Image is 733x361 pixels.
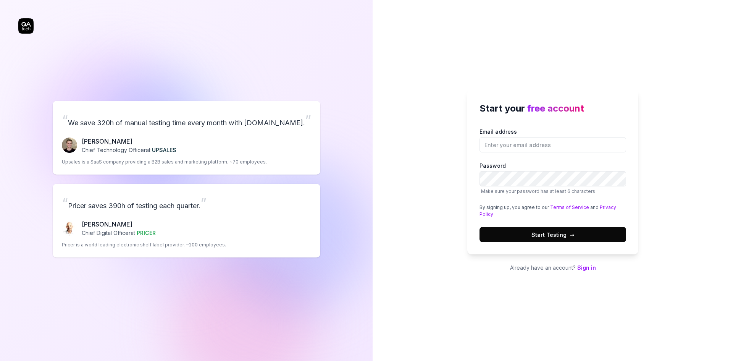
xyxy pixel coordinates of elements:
p: Chief Digital Officer at [82,229,156,237]
span: → [570,231,574,239]
p: We save 320h of manual testing time every month with [DOMAIN_NAME]. [62,110,311,131]
h2: Start your [480,102,626,115]
a: “We save 320h of manual testing time every month with [DOMAIN_NAME].”Fredrik Seidl[PERSON_NAME]Ch... [53,101,320,175]
span: “ [62,112,68,129]
input: Email address [480,137,626,152]
label: Password [480,162,626,195]
span: UPSALES [152,147,176,153]
span: ” [200,195,207,212]
p: [PERSON_NAME] [82,137,176,146]
span: free account [527,103,584,114]
div: By signing up, you agree to our and [480,204,626,218]
p: Pricer saves 390h of testing each quarter. [62,193,311,214]
a: “Pricer saves 390h of testing each quarter.”Chris Chalkitis[PERSON_NAME]Chief Digital Officerat P... [53,184,320,257]
p: Already have an account? [467,264,638,272]
button: Start Testing→ [480,227,626,242]
img: Fredrik Seidl [62,138,77,153]
img: Chris Chalkitis [62,220,77,236]
span: ” [305,112,311,129]
p: [PERSON_NAME] [82,220,156,229]
span: PRICER [137,230,156,236]
p: Upsales is a SaaS company providing a B2B sales and marketing platform. ~70 employees. [62,159,267,165]
span: Start Testing [531,231,574,239]
span: “ [62,195,68,212]
label: Email address [480,128,626,152]
span: Make sure your password has at least 6 characters [481,188,595,194]
a: Sign in [577,264,596,271]
a: Terms of Service [550,204,589,210]
input: PasswordMake sure your password has at least 6 characters [480,171,626,186]
p: Pricer is a world leading electronic shelf label provider. ~200 employees. [62,241,226,248]
p: Chief Technology Officer at [82,146,176,154]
